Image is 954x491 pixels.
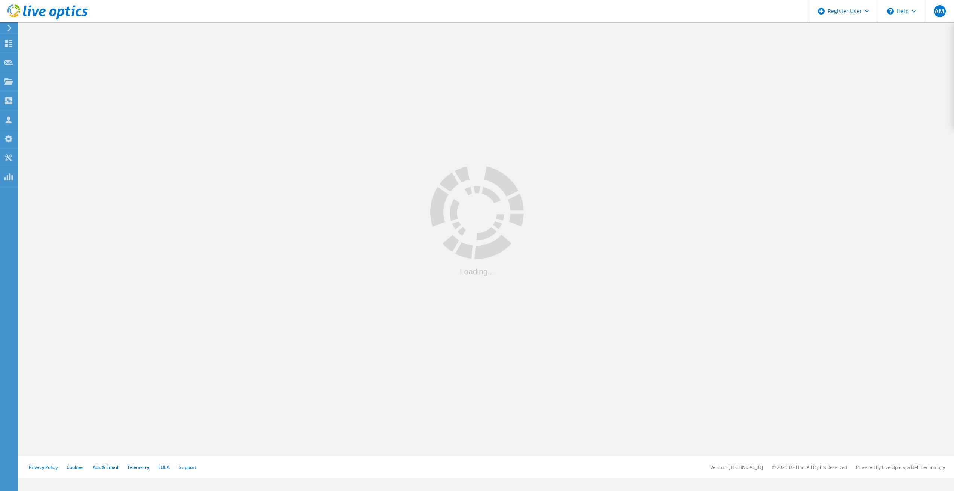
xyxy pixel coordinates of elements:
div: Loading... [430,268,524,275]
li: © 2025 Dell Inc. All Rights Reserved [772,464,847,470]
span: AM [935,8,944,14]
a: Privacy Policy [29,464,58,470]
a: EULA [158,464,170,470]
a: Live Optics Dashboard [7,16,88,21]
svg: \n [887,8,894,15]
a: Cookies [67,464,84,470]
a: Ads & Email [93,464,118,470]
li: Version: [TECHNICAL_ID] [710,464,763,470]
a: Support [179,464,196,470]
a: Telemetry [127,464,149,470]
li: Powered by Live Optics, a Dell Technology [856,464,945,470]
